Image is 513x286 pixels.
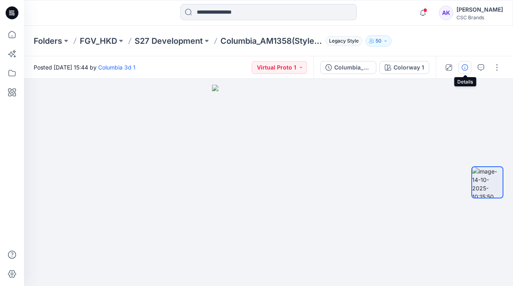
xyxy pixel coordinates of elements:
[456,14,503,20] div: CSC Brands
[135,35,203,47] a: S27 Development
[334,63,371,72] div: Columbia_AM1358(Stylezone)
[456,5,503,14] div: [PERSON_NAME]
[80,35,117,47] a: FGV_HKD
[34,63,135,71] span: Posted [DATE] 15:44 by
[439,6,453,20] div: AK
[325,36,362,46] span: Legacy Style
[320,61,376,74] button: Columbia_AM1358(Stylezone)
[98,64,135,71] a: Columbia 3d 1
[212,85,325,286] img: eyJhbGciOiJIUzI1NiIsImtpZCI6IjAiLCJzbHQiOiJzZXMiLCJ0eXAiOiJKV1QifQ.eyJkYXRhIjp7InR5cGUiOiJzdG9yYW...
[394,63,424,72] div: Colorway 1
[380,61,429,74] button: Colorway 1
[472,167,503,198] img: image-14-10-2025-10:15:50
[458,61,471,74] button: Details
[322,35,362,47] button: Legacy Style
[366,35,392,47] button: 50
[34,35,62,47] a: Folders
[376,37,382,45] p: 50
[220,35,322,47] p: Columbia_AM1358(Stylezone)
